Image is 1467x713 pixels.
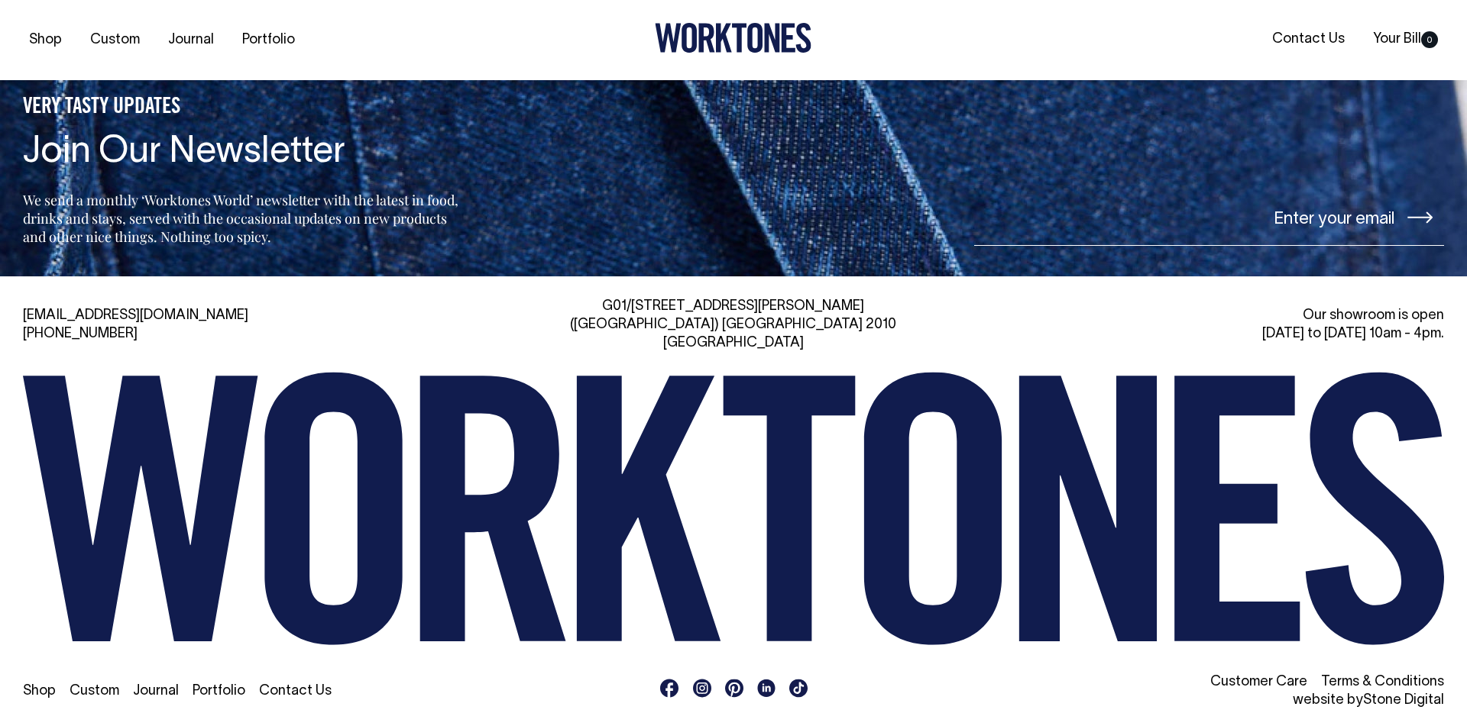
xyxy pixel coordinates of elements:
a: Journal [133,685,179,698]
li: website by [986,692,1444,710]
span: 0 [1421,31,1438,48]
a: Shop [23,27,68,53]
a: Contact Us [1266,27,1351,52]
a: [PHONE_NUMBER] [23,327,138,340]
a: Terms & Conditions [1321,676,1444,689]
a: Custom [70,685,119,698]
a: Custom [84,27,146,53]
h4: Join Our Newsletter [23,133,463,173]
a: [EMAIL_ADDRESS][DOMAIN_NAME] [23,309,248,322]
h5: VERY TASTY UPDATES [23,95,463,121]
a: Portfolio [193,685,245,698]
a: Stone Digital [1363,694,1444,707]
a: Customer Care [1210,676,1307,689]
div: G01/[STREET_ADDRESS][PERSON_NAME] ([GEOGRAPHIC_DATA]) [GEOGRAPHIC_DATA] 2010 [GEOGRAPHIC_DATA] [504,298,963,353]
input: Enter your email [974,189,1444,246]
a: Shop [23,685,56,698]
a: Journal [162,27,220,53]
a: Contact Us [259,685,332,698]
p: We send a monthly ‘Worktones World’ newsletter with the latest in food, drinks and stays, served ... [23,191,463,246]
a: Your Bill0 [1367,27,1444,52]
div: Our showroom is open [DATE] to [DATE] 10am - 4pm. [986,307,1444,344]
a: Portfolio [236,27,301,53]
